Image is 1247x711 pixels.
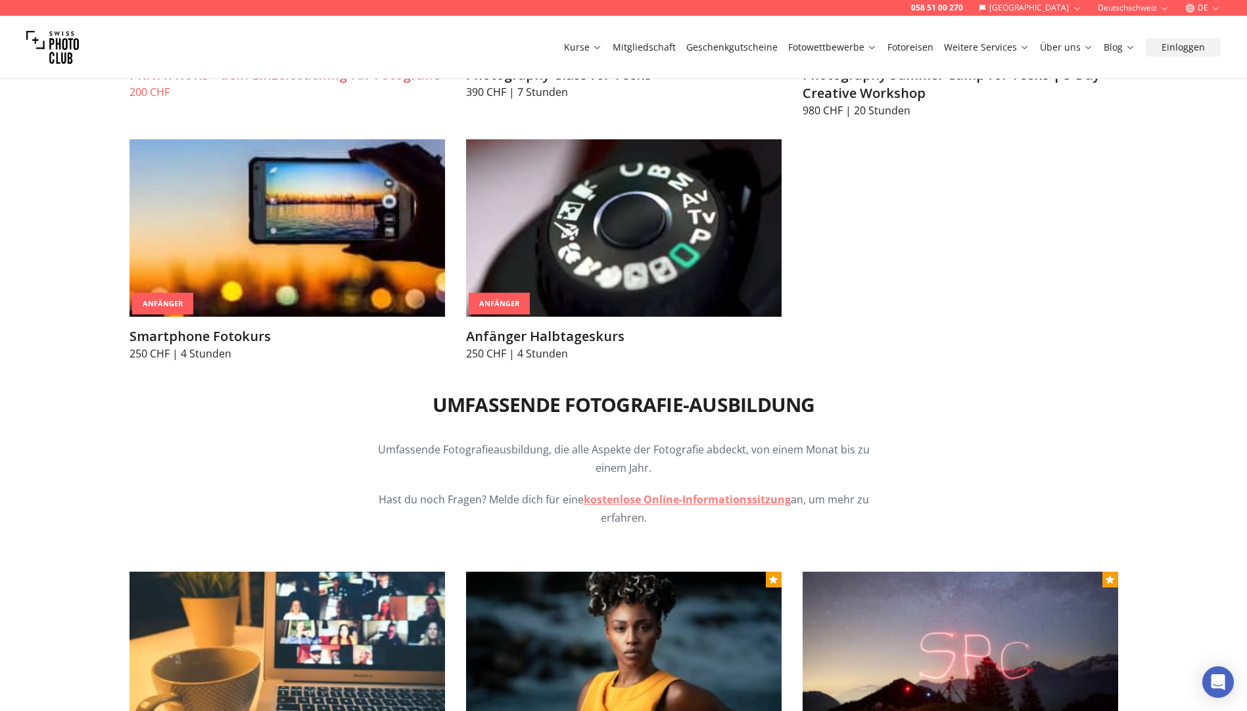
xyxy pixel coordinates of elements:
[559,38,607,57] button: Kurse
[469,293,530,315] div: Anfänger
[887,41,933,54] a: Fotoreisen
[613,41,676,54] a: Mitgliedschaft
[944,41,1029,54] a: Weitere Services
[129,327,445,346] h3: Smartphone Fotokurs
[1040,41,1093,54] a: Über uns
[433,393,815,417] h2: Umfassende Fotografie-Ausbildung
[129,139,445,361] a: Smartphone FotokursAnfängerSmartphone Fotokurs250 CHF | 4 Stunden
[584,492,791,507] a: kostenlose Online-Informationssitzung
[132,293,193,315] div: Anfänger
[882,38,939,57] button: Fotoreisen
[1104,41,1135,54] a: Blog
[1146,38,1221,57] button: Einloggen
[466,346,782,361] p: 250 CHF | 4 Stunden
[1035,38,1098,57] button: Über uns
[564,41,602,54] a: Kurse
[371,490,876,527] p: Hast du noch Fragen? Melde dich für eine an, um mehr zu erfahren.
[803,103,1118,118] p: 980 CHF | 20 Stunden
[466,139,782,361] a: Anfänger HalbtageskursAnfängerAnfänger Halbtageskurs250 CHF | 4 Stunden
[803,66,1118,103] h3: Photography Summer Camp for Teens | 5-Day Creative Workshop
[681,38,783,57] button: Geschenkgutscheine
[686,41,778,54] a: Geschenkgutscheine
[1098,38,1141,57] button: Blog
[371,440,876,477] p: Umfassende Fotografieausbildung, die alle Aspekte der Fotografie abdeckt, von einem Monat bis zu ...
[939,38,1035,57] button: Weitere Services
[129,139,445,317] img: Smartphone Fotokurs
[788,41,877,54] a: Fotowettbewerbe
[911,3,963,13] a: 058 51 00 270
[26,21,79,74] img: Swiss photo club
[1202,666,1234,698] div: Open Intercom Messenger
[607,38,681,57] button: Mitgliedschaft
[466,327,782,346] h3: Anfänger Halbtageskurs
[466,139,782,317] img: Anfänger Halbtageskurs
[466,84,782,100] p: 390 CHF | 7 Stunden
[783,38,882,57] button: Fotowettbewerbe
[129,346,445,361] p: 250 CHF | 4 Stunden
[129,84,445,100] p: 200 CHF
